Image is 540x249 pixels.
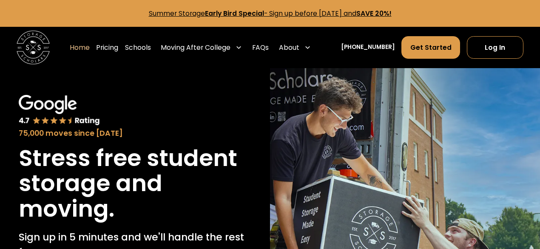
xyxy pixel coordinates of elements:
div: About [279,43,299,52]
img: Storage Scholars main logo [17,31,50,64]
strong: SAVE 20%! [356,9,392,18]
a: Log In [467,36,523,59]
a: [PHONE_NUMBER] [341,43,395,52]
img: Google 4.7 star rating [19,95,100,126]
a: home [17,31,50,64]
div: Moving After College [158,36,246,59]
strong: Early Bird Special [205,9,264,18]
a: Home [70,36,90,59]
div: 75,000 moves since [DATE] [19,128,252,139]
div: Moving After College [161,43,230,52]
a: Get Started [401,36,460,59]
a: FAQs [252,36,269,59]
h1: Stress free student storage and moving. [19,146,252,221]
div: About [276,36,314,59]
a: Schools [125,36,151,59]
a: Summer StorageEarly Bird Special- Sign up before [DATE] andSAVE 20%! [149,9,392,18]
a: Pricing [96,36,118,59]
